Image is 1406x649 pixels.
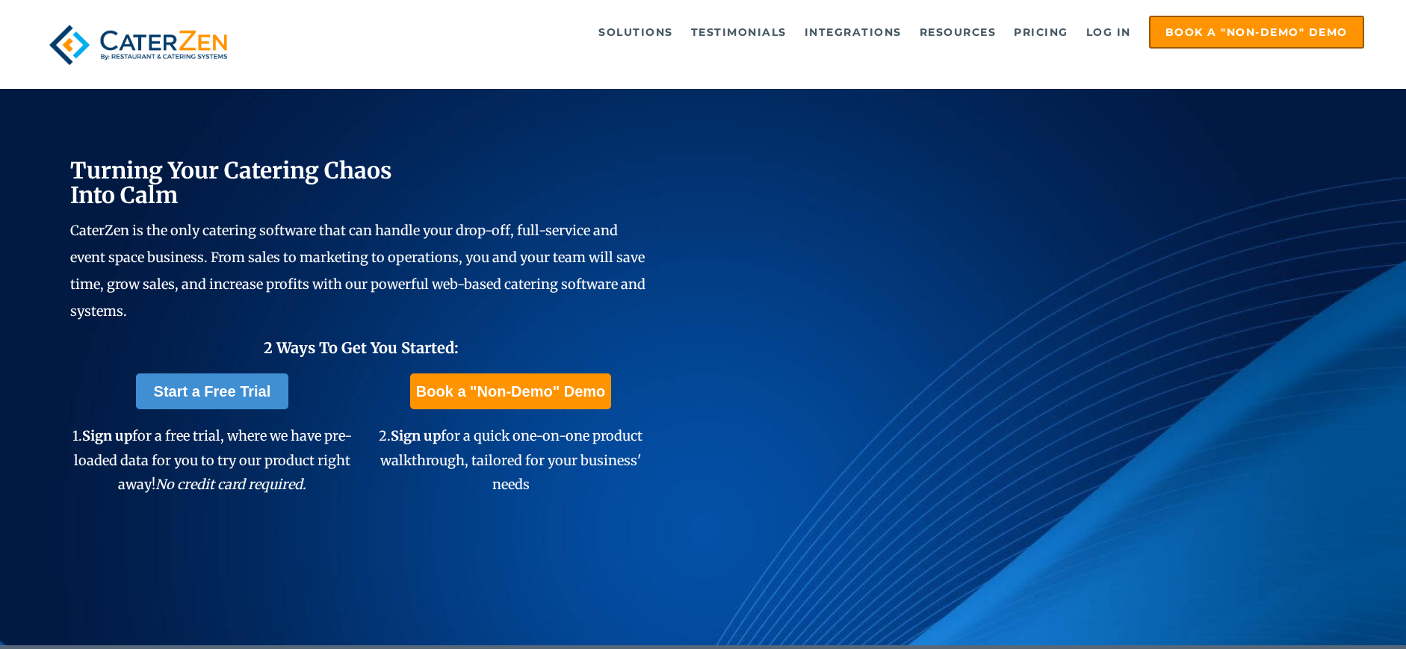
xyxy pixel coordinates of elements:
span: Sign up [391,427,441,444]
span: 2 Ways To Get You Started: [264,338,459,357]
a: Testimonials [684,17,794,47]
a: Pricing [1006,17,1076,47]
a: Resources [912,17,1004,47]
a: Start a Free Trial [136,373,289,409]
span: Turning Your Catering Chaos Into Calm [70,156,392,209]
img: caterzen [42,16,234,74]
span: 2. for a quick one-on-one product walkthrough, tailored for your business' needs [379,427,642,493]
em: No credit card required. [155,476,306,493]
a: Log in [1079,17,1139,47]
a: Book a "Non-Demo" Demo [1149,16,1364,49]
span: Sign up [82,427,132,444]
a: Integrations [797,17,909,47]
div: Navigation Menu [268,16,1364,49]
a: Solutions [591,17,681,47]
span: CaterZen is the only catering software that can handle your drop-off, full-service and event spac... [70,222,645,320]
a: Book a "Non-Demo" Demo [410,373,611,409]
span: 1. for a free trial, where we have pre-loaded data for you to try our product right away! [72,427,352,493]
